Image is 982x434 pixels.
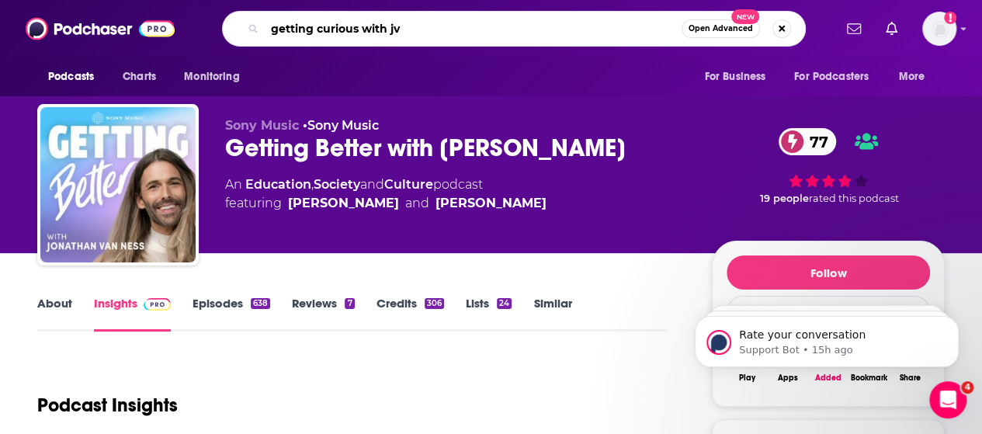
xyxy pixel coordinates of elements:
[245,177,311,192] a: Education
[961,381,973,394] span: 4
[144,298,171,311] img: Podchaser Pro
[922,12,956,46] button: Show profile menu
[899,66,925,88] span: More
[225,118,299,133] span: Sony Music
[731,9,759,24] span: New
[307,118,379,133] a: Sony Music
[314,177,360,192] a: Society
[888,62,945,92] button: open menu
[184,66,239,88] span: Monitoring
[251,298,270,309] div: 638
[497,298,512,309] div: 24
[37,394,178,417] h1: Podcast Insights
[671,283,982,392] iframe: Intercom notifications message
[384,177,433,192] a: Culture
[712,118,945,214] div: 77 19 peoplerated this podcast
[225,175,547,213] div: An podcast
[222,11,806,47] div: Search podcasts, credits, & more...
[173,62,259,92] button: open menu
[405,194,429,213] span: and
[40,107,196,262] img: Getting Better with Jonathan Van Ness
[435,194,547,213] div: [PERSON_NAME]
[929,381,966,418] iframe: Intercom live chat
[760,193,809,204] span: 19 people
[727,255,930,290] button: Follow
[689,25,753,33] span: Open Advanced
[922,12,956,46] img: User Profile
[360,177,384,192] span: and
[292,296,354,332] a: Reviews7
[425,298,444,309] div: 306
[682,19,760,38] button: Open AdvancedNew
[693,62,785,92] button: open menu
[26,14,175,43] img: Podchaser - Follow, Share and Rate Podcasts
[94,296,171,332] a: InsightsPodchaser Pro
[345,298,354,309] div: 7
[376,296,444,332] a: Credits306
[466,296,512,332] a: Lists24
[794,66,869,88] span: For Podcasters
[880,16,904,42] a: Show notifications dropdown
[841,16,867,42] a: Show notifications dropdown
[784,62,891,92] button: open menu
[944,12,956,24] svg: Add a profile image
[48,66,94,88] span: Podcasts
[533,296,571,332] a: Similar
[311,177,314,192] span: ,
[37,62,114,92] button: open menu
[922,12,956,46] span: Logged in as dbartlett
[794,128,836,155] span: 77
[193,296,270,332] a: Episodes638
[123,66,156,88] span: Charts
[704,66,765,88] span: For Business
[779,128,836,155] a: 77
[37,296,72,332] a: About
[265,16,682,41] input: Search podcasts, credits, & more...
[225,194,547,213] span: featuring
[288,194,399,213] a: Jonathan Van Ness
[303,118,379,133] span: •
[113,62,165,92] a: Charts
[809,193,899,204] span: rated this podcast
